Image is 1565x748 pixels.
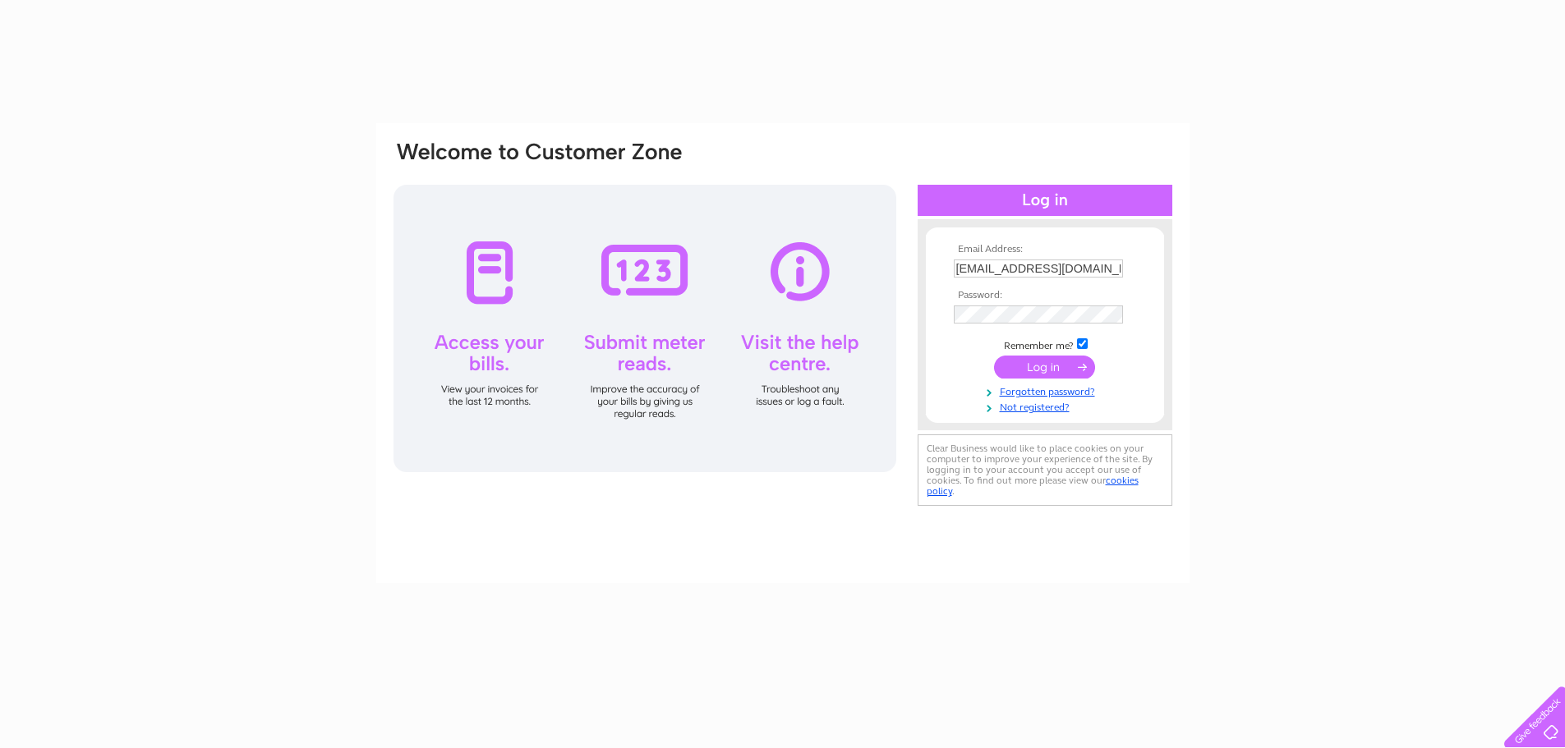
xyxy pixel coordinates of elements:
[927,475,1139,497] a: cookies policy
[918,434,1172,506] div: Clear Business would like to place cookies on your computer to improve your experience of the sit...
[950,244,1140,255] th: Email Address:
[954,398,1140,414] a: Not registered?
[994,356,1095,379] input: Submit
[950,290,1140,301] th: Password:
[950,336,1140,352] td: Remember me?
[954,383,1140,398] a: Forgotten password?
